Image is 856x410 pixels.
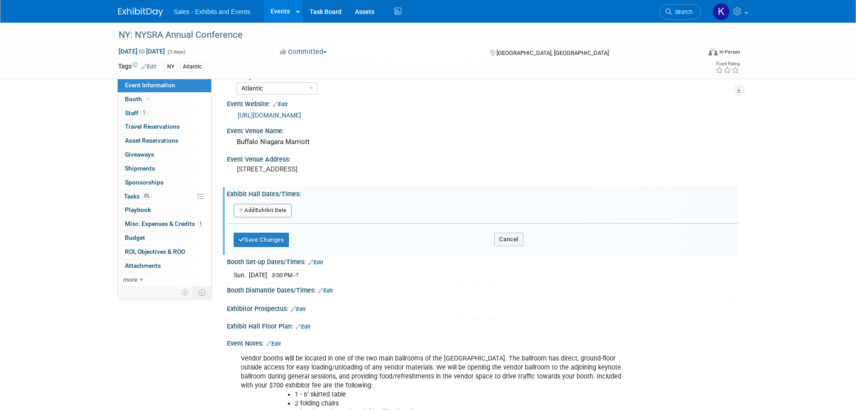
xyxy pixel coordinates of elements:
[277,47,330,57] button: Committed
[174,8,250,15] span: Sales - Exhibits and Events
[125,151,154,158] span: Giveaways
[118,62,156,72] td: Tags
[125,262,161,269] span: Attachments
[118,148,211,162] a: Giveaways
[238,112,301,119] a: [URL][DOMAIN_NAME]
[318,288,333,294] a: Edit
[234,270,249,280] td: Sun.
[125,220,204,227] span: Misc. Expenses & Credits
[494,233,523,246] button: Cancel
[123,276,137,283] span: more
[295,390,634,399] li: 1 - 6’ skirted table
[227,187,738,198] div: Exhibit Hall Dates/Times:
[672,9,692,15] span: Search
[296,272,298,279] span: ?
[227,320,738,331] div: Exhibit Hall Floor Plan:
[164,62,177,72] div: NY
[125,248,185,255] span: ROI, Objectives & ROO
[125,137,178,144] span: Asset Reservations
[177,287,193,298] td: Personalize Event Tab Strip
[118,79,211,92] a: Event Information
[497,50,609,56] span: [GEOGRAPHIC_DATA], [GEOGRAPHIC_DATA]
[266,341,281,347] a: Edit
[227,124,738,135] div: Event Venue Name:
[709,48,718,55] img: Format-Inperson.png
[146,96,151,101] i: Booth reservation complete
[118,217,211,231] a: Misc. Expenses & Credits1
[180,62,204,72] div: Atlantic
[118,107,211,120] a: Staff1
[118,162,211,176] a: Shipments
[118,259,211,273] a: Attachments
[142,193,152,199] span: 0%
[660,4,701,20] a: Search
[125,109,147,117] span: Staff
[715,62,740,66] div: Event Rating
[115,27,687,43] div: NY: NYSRA Annual Conference
[249,270,267,280] td: [DATE]
[118,47,165,55] span: [DATE] [DATE]
[227,153,738,164] div: Event Venue Address:
[234,233,289,247] button: Save Changes
[118,120,211,134] a: Travel Reservations
[227,284,738,295] div: Booth Dismantle Dates/Times:
[125,95,152,103] span: Booth
[125,123,180,130] span: Travel Reservations
[227,255,738,267] div: Booth Set-up Dates/Times:
[118,273,211,287] a: more
[118,8,163,17] img: ExhibitDay
[648,47,741,60] div: Event Format
[719,49,740,55] div: In-Person
[118,134,211,148] a: Asset Reservations
[227,97,738,109] div: Event Website:
[141,109,147,116] span: 1
[124,193,152,200] span: Tasks
[125,165,155,172] span: Shipments
[227,337,738,348] div: Event Notes:
[142,63,156,70] a: Edit
[118,93,211,106] a: Booth
[118,203,211,217] a: Playbook
[193,287,211,298] td: Toggle Event Tabs
[272,272,298,279] span: 3:00 PM -
[137,48,146,55] span: to
[125,234,145,241] span: Budget
[295,399,634,408] li: 2 folding chairs
[234,204,292,217] button: AddExhibit Date
[237,165,430,173] pre: [STREET_ADDRESS]
[167,49,186,55] span: (3 days)
[118,176,211,189] a: Sponsorships
[713,3,730,20] img: Kara Haven
[125,81,175,89] span: Event Information
[125,179,164,186] span: Sponsorships
[118,190,211,203] a: Tasks0%
[118,231,211,245] a: Budget
[197,221,204,227] span: 1
[234,135,732,149] div: Buffalo Niagara Marriott
[291,306,306,312] a: Edit
[227,302,738,314] div: Exhibitor Prospectus:
[308,259,323,266] a: Edit
[118,245,211,259] a: ROI, Objectives & ROO
[296,324,310,330] a: Edit
[125,206,151,213] span: Playbook
[273,101,288,108] a: Edit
